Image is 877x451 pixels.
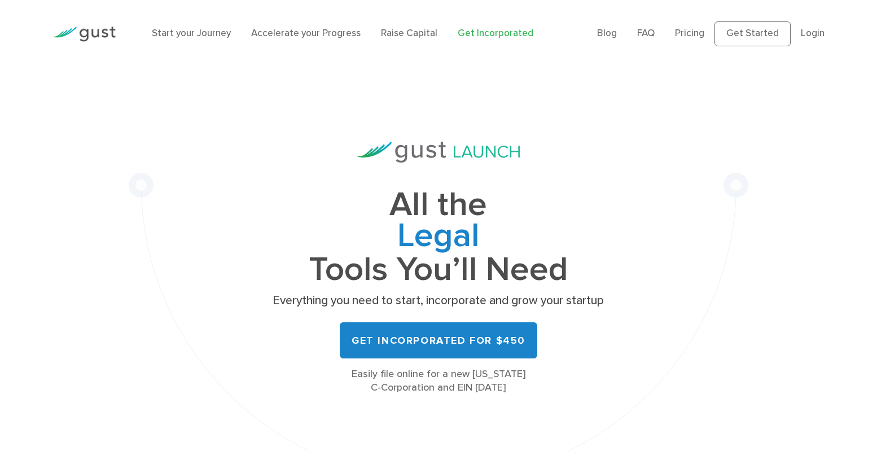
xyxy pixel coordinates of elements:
a: Pricing [675,28,704,39]
img: Gust Logo [52,27,116,42]
a: FAQ [637,28,655,39]
a: Get Incorporated [458,28,533,39]
img: Gust Launch Logo [357,142,520,163]
a: Start your Journey [152,28,231,39]
h1: All the Tools You’ll Need [269,190,608,285]
a: Login [801,28,825,39]
div: Easily file online for a new [US_STATE] C-Corporation and EIN [DATE] [269,367,608,395]
a: Accelerate your Progress [251,28,361,39]
a: Get Incorporated for $450 [340,322,537,358]
a: Raise Capital [381,28,437,39]
p: Everything you need to start, incorporate and grow your startup [269,293,608,309]
span: Legal [269,221,608,255]
a: Get Started [714,21,791,46]
a: Blog [597,28,617,39]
